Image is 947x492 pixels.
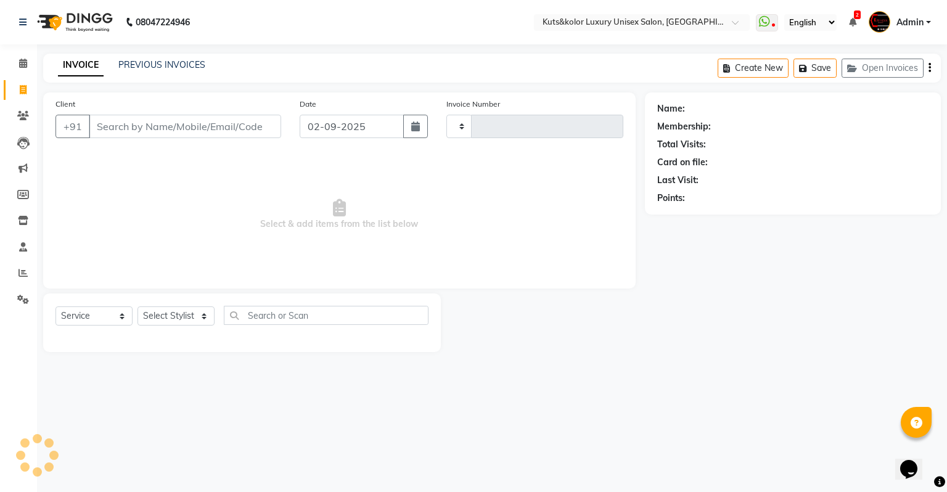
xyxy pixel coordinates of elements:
[657,102,685,115] div: Name:
[224,306,428,325] input: Search or Scan
[55,99,75,110] label: Client
[657,156,708,169] div: Card on file:
[58,54,104,76] a: INVOICE
[136,5,190,39] b: 08047224946
[446,99,500,110] label: Invoice Number
[869,11,890,33] img: Admin
[300,99,316,110] label: Date
[55,115,90,138] button: +91
[89,115,281,138] input: Search by Name/Mobile/Email/Code
[854,10,861,19] span: 2
[657,174,699,187] div: Last Visit:
[895,443,935,480] iframe: chat widget
[55,153,623,276] span: Select & add items from the list below
[896,16,924,29] span: Admin
[842,59,924,78] button: Open Invoices
[118,59,205,70] a: PREVIOUS INVOICES
[657,138,706,151] div: Total Visits:
[849,17,856,28] a: 2
[718,59,789,78] button: Create New
[657,120,711,133] div: Membership:
[31,5,116,39] img: logo
[657,192,685,205] div: Points:
[793,59,837,78] button: Save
